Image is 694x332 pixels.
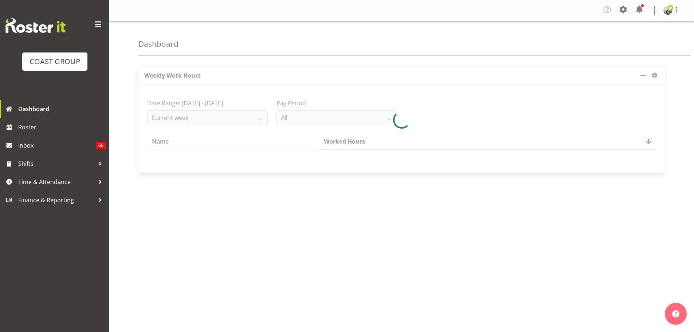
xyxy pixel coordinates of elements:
[138,40,179,48] h4: Dashboard
[18,140,96,151] span: Inbox
[96,142,106,149] span: 66
[18,122,106,133] span: Roster
[18,176,95,187] span: Time & Attendance
[18,158,95,169] span: Shifts
[663,6,672,15] img: brittany-taylorf7b938a58e78977fad4baecaf99ae47c.png
[18,195,95,206] span: Finance & Reporting
[672,310,679,317] img: help-xxl-2.png
[18,103,106,114] span: Dashboard
[5,18,66,33] img: Rosterit website logo
[30,56,80,67] div: COAST GROUP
